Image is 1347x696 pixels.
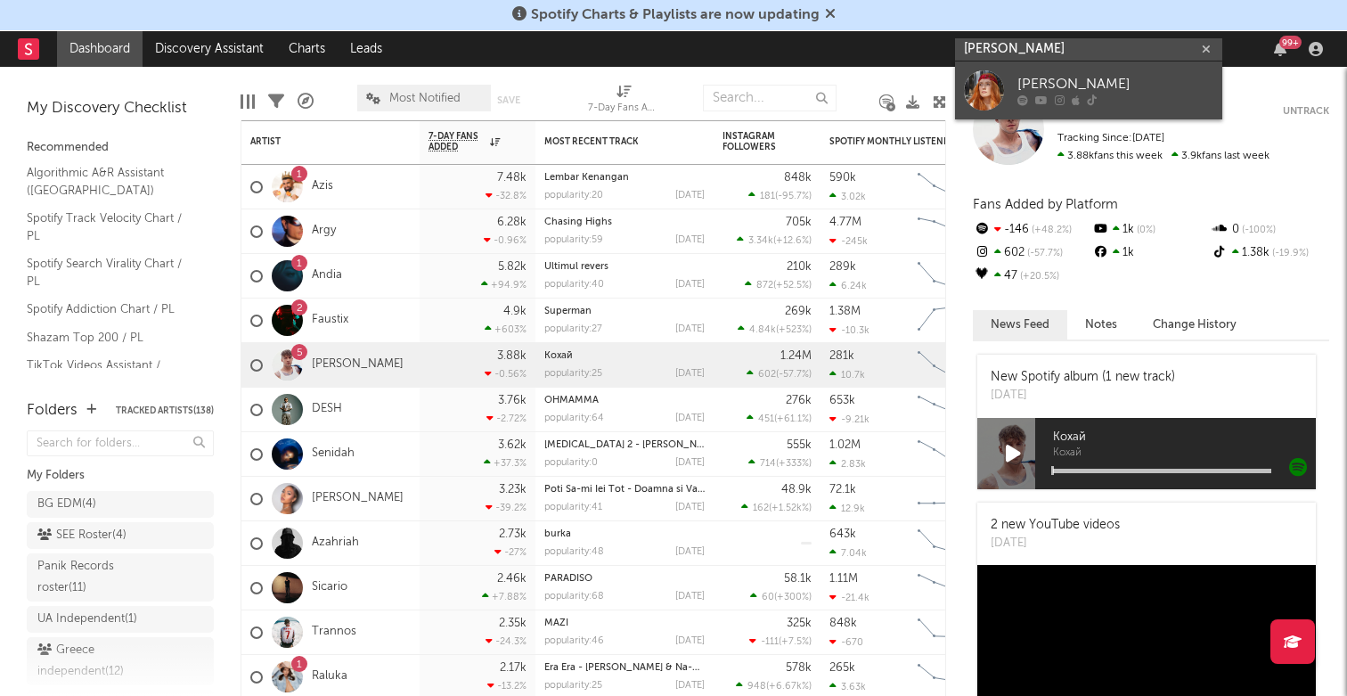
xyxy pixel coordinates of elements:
[777,593,809,602] span: +300 %
[779,459,809,469] span: +333 %
[544,440,705,450] div: Dopamin 2 - Cazzafura Remix
[749,325,776,335] span: 4.84k
[312,268,342,283] a: Andia
[910,610,990,655] svg: Chart title
[1029,225,1072,235] span: +48.2 %
[779,325,809,335] span: +523 %
[750,591,812,602] div: ( )
[829,191,866,202] div: 3.02k
[829,235,868,247] div: -245k
[37,525,127,546] div: SEE Roster ( 4 )
[747,682,766,692] span: 948
[675,681,705,691] div: [DATE]
[771,504,809,513] span: +1.52k %
[544,414,604,423] div: popularity: 64
[37,640,163,683] div: Greece independent ( 12 )
[1135,310,1254,340] button: Change History
[748,236,773,246] span: 3.34k
[736,680,812,692] div: ( )
[829,306,861,317] div: 1.38M
[675,369,705,379] div: [DATE]
[312,580,347,595] a: Sicario
[312,313,348,328] a: Faustix
[786,662,812,674] div: 578k
[500,662,527,674] div: 2.17k
[780,350,812,362] div: 1.24M
[57,31,143,67] a: Dashboard
[312,446,355,462] a: Senidah
[544,618,705,628] div: MAZI
[497,350,527,362] div: 3.88k
[544,217,705,227] div: Chasing Highs
[544,351,705,361] div: Кохай
[588,76,659,127] div: 7-Day Fans Added (7-Day Fans Added)
[829,439,861,451] div: 1.02M
[910,343,990,388] svg: Chart title
[1269,249,1309,258] span: -19.9 %
[1091,218,1210,242] div: 1k
[1025,249,1063,258] span: -57.7 %
[910,477,990,521] svg: Chart title
[973,242,1091,265] div: 602
[829,547,867,559] div: 7.04k
[27,465,214,487] div: My Folders
[991,535,1120,553] div: [DATE]
[787,618,812,629] div: 325k
[544,681,602,691] div: popularity: 25
[544,173,629,183] a: Lembar Kenangan
[760,459,776,469] span: 714
[588,98,659,119] div: 7-Day Fans Added (7-Day Fans Added)
[312,491,404,506] a: [PERSON_NAME]
[487,680,527,692] div: -13.2 %
[829,324,869,336] div: -10.3k
[486,190,527,201] div: -32.8 %
[544,485,740,495] a: Poti Sa-mi Iei Tot - Doamna si Vagabondu
[544,280,604,290] div: popularity: 40
[748,190,812,201] div: ( )
[503,306,527,317] div: 4.9k
[1239,225,1276,235] span: -100 %
[544,173,705,183] div: Lembar Kenangan
[27,163,196,200] a: Algorithmic A&R Assistant ([GEOGRAPHIC_DATA])
[27,553,214,602] a: Panik Records roster(11)
[27,209,196,245] a: Spotify Track Velocity Chart / PL
[675,636,705,646] div: [DATE]
[829,681,866,692] div: 3.63k
[722,131,785,152] div: Instagram Followers
[760,192,775,201] span: 181
[498,261,527,273] div: 5.82k
[1053,427,1316,448] span: Кохай
[1057,133,1164,143] span: Tracking Since: [DATE]
[486,635,527,647] div: -24.3 %
[991,387,1175,405] div: [DATE]
[312,224,336,239] a: Argy
[910,432,990,477] svg: Chart title
[37,609,137,630] div: UA Independent ( 1 )
[544,636,604,646] div: popularity: 46
[27,254,196,291] a: Spotify Search Virality Chart / PL
[910,521,990,566] svg: Chart title
[1283,102,1329,120] button: Untrack
[829,217,861,228] div: 4.77M
[544,618,568,628] a: MAZI
[544,663,705,673] div: Era Era - Cristi Nitzu & Na-No Remix
[499,528,527,540] div: 2.73k
[27,491,214,518] a: BG EDM(4)
[486,413,527,424] div: -2.72 %
[973,310,1067,340] button: News Feed
[829,636,863,648] div: -670
[27,606,214,633] a: UA Independent(1)
[910,165,990,209] svg: Chart title
[675,324,705,334] div: [DATE]
[781,484,812,495] div: 48.9k
[1091,242,1210,265] div: 1k
[829,369,865,381] div: 10.7k
[745,279,812,291] div: ( )
[498,439,527,451] div: 3.62k
[749,635,812,647] div: ( )
[497,573,527,585] div: 2.46k
[785,306,812,317] div: 269k
[27,328,196,348] a: Shazam Top 200 / PL
[544,307,705,316] div: Superman
[829,350,854,362] div: 281k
